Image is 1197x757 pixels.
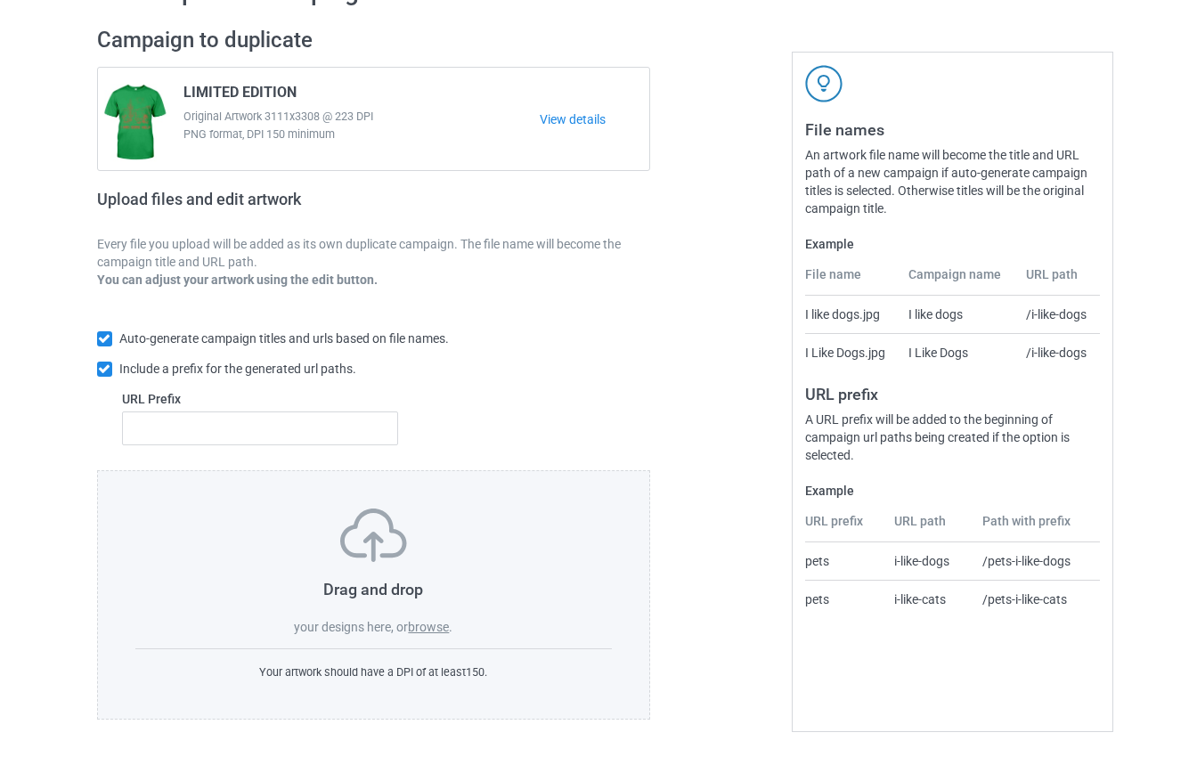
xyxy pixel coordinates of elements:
td: I Like Dogs [899,333,1016,371]
th: Campaign name [899,265,1016,296]
td: I like dogs.jpg [805,296,899,333]
td: i-like-dogs [884,542,973,580]
td: /i-like-dogs [1016,296,1100,333]
span: your designs here, or [294,620,408,634]
b: You can adjust your artwork using the edit button. [97,273,378,287]
span: . [449,620,452,634]
th: URL path [1016,265,1100,296]
td: pets [805,580,885,618]
span: LIMITED EDITION [183,84,297,108]
a: View details [540,110,649,128]
td: pets [805,542,885,580]
h3: File names [805,119,1100,140]
span: Include a prefix for the generated url paths. [119,362,356,376]
span: Your artwork should have a DPI of at least 150 . [259,665,487,679]
img: svg+xml;base64,PD94bWwgdmVyc2lvbj0iMS4wIiBlbmNvZGluZz0iVVRGLTgiPz4KPHN2ZyB3aWR0aD0iNzVweCIgaGVpZ2... [340,509,407,562]
th: URL path [884,512,973,542]
td: i-like-cats [884,580,973,618]
p: Every file you upload will be added as its own duplicate campaign. The file name will become the ... [97,235,651,271]
span: Original Artwork 3111x3308 @ 223 DPI [183,108,541,126]
label: Example [805,235,1100,253]
span: Auto-generate campaign titles and urls based on file names. [119,331,449,346]
td: I like dogs [899,296,1016,333]
img: svg+xml;base64,PD94bWwgdmVyc2lvbj0iMS4wIiBlbmNvZGluZz0iVVRGLTgiPz4KPHN2ZyB3aWR0aD0iNDJweCIgaGVpZ2... [805,65,843,102]
th: Path with prefix [973,512,1100,542]
td: /pets-i-like-dogs [973,542,1100,580]
th: File name [805,265,899,296]
h2: Upload files and edit artwork [97,190,429,223]
label: URL Prefix [122,390,399,408]
h3: Drag and drop [135,579,613,599]
label: Example [805,482,1100,500]
td: /i-like-dogs [1016,333,1100,371]
td: /pets-i-like-cats [973,580,1100,618]
td: I Like Dogs.jpg [805,333,899,371]
label: browse [408,620,449,634]
span: PNG format, DPI 150 minimum [183,126,541,143]
div: A URL prefix will be added to the beginning of campaign url paths being created if the option is ... [805,411,1100,464]
h2: Campaign to duplicate [97,27,651,54]
div: An artwork file name will become the title and URL path of a new campaign if auto-generate campai... [805,146,1100,217]
th: URL prefix [805,512,885,542]
h3: URL prefix [805,384,1100,404]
